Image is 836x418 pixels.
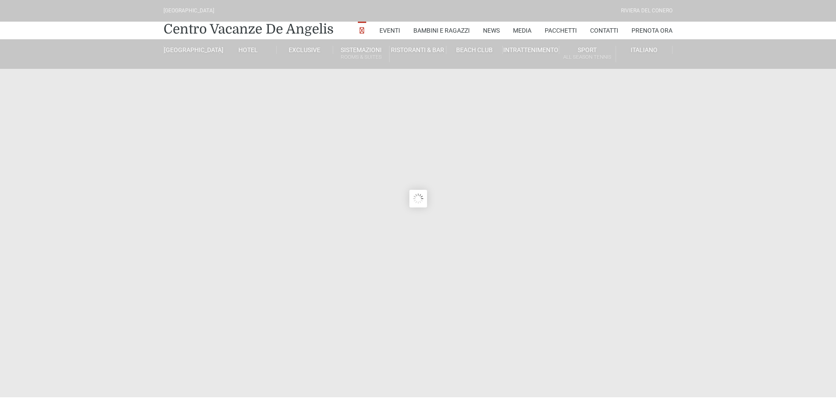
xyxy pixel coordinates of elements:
[446,46,503,54] a: Beach Club
[631,46,658,53] span: Italiano
[621,7,673,15] div: Riviera Del Conero
[413,22,470,39] a: Bambini e Ragazzi
[163,20,334,38] a: Centro Vacanze De Angelis
[616,46,673,54] a: Italiano
[379,22,400,39] a: Eventi
[163,46,220,54] a: [GEOGRAPHIC_DATA]
[277,46,333,54] a: Exclusive
[559,53,615,61] small: All Season Tennis
[333,53,389,61] small: Rooms & Suites
[632,22,673,39] a: Prenota Ora
[590,22,618,39] a: Contatti
[545,22,577,39] a: Pacchetti
[503,46,559,54] a: Intrattenimento
[390,46,446,54] a: Ristoranti & Bar
[483,22,500,39] a: News
[513,22,531,39] a: Media
[333,46,390,62] a: SistemazioniRooms & Suites
[163,7,214,15] div: [GEOGRAPHIC_DATA]
[220,46,276,54] a: Hotel
[559,46,616,62] a: SportAll Season Tennis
